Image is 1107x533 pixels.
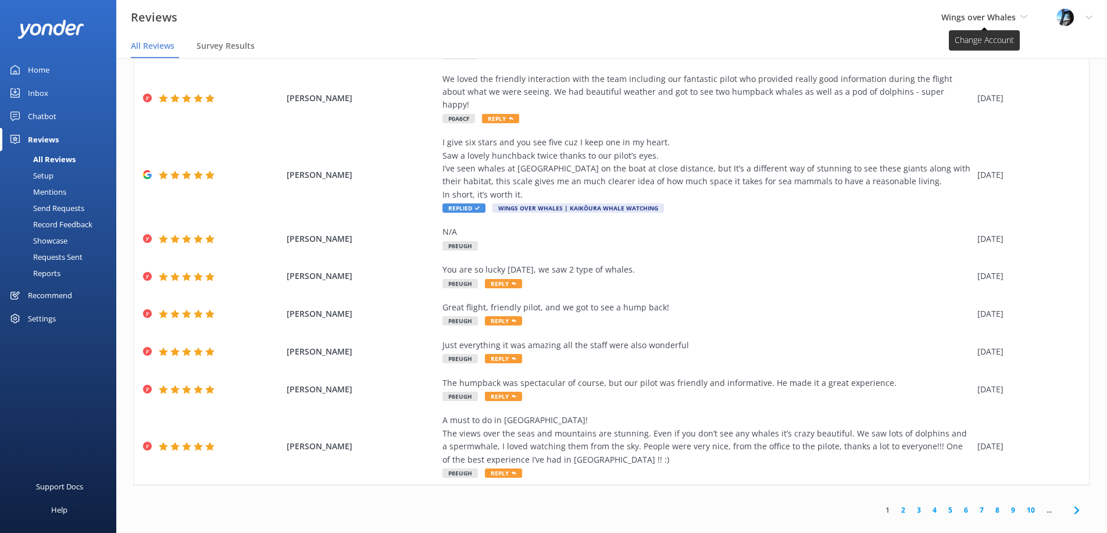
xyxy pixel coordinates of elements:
[492,203,664,213] span: Wings Over Whales | Kaikōura Whale Watching
[197,40,255,52] span: Survey Results
[442,468,478,478] span: P8EUGH
[1041,505,1058,516] span: ...
[958,505,974,516] a: 6
[287,270,436,282] span: [PERSON_NAME]
[17,20,84,39] img: yonder-white-logo.png
[28,58,49,81] div: Home
[442,316,478,325] span: P8EUGH
[974,505,990,516] a: 7
[131,8,177,27] h3: Reviews
[977,169,1074,181] div: [DATE]
[442,279,478,288] span: P8EUGH
[442,263,972,276] div: You are so lucky [DATE], we saw 2 type of whales.
[442,226,972,238] div: N/A
[485,279,522,288] span: Reply
[7,232,67,249] div: Showcase
[442,301,972,314] div: Great flight, friendly pilot, and we got to see a hump back!
[287,232,436,245] span: [PERSON_NAME]
[7,184,66,200] div: Mentions
[28,105,56,128] div: Chatbot
[442,354,478,363] span: P8EUGH
[36,475,83,498] div: Support Docs
[442,114,475,123] span: P0A6CF
[28,284,72,307] div: Recommend
[977,440,1074,453] div: [DATE]
[7,151,116,167] a: All Reviews
[131,40,174,52] span: All Reviews
[28,81,48,105] div: Inbox
[287,440,436,453] span: [PERSON_NAME]
[28,307,56,330] div: Settings
[941,12,1016,23] span: Wings over Whales
[442,203,485,213] span: Replied
[7,167,53,184] div: Setup
[442,377,972,389] div: The humpback was spectacular of course, but our pilot was friendly and informative. He made it a ...
[442,392,478,401] span: P8EUGH
[7,200,84,216] div: Send Requests
[7,184,116,200] a: Mentions
[7,232,116,249] a: Showcase
[485,392,522,401] span: Reply
[7,200,116,216] a: Send Requests
[977,232,1074,245] div: [DATE]
[880,505,895,516] a: 1
[287,92,436,105] span: [PERSON_NAME]
[287,345,436,358] span: [PERSON_NAME]
[485,316,522,325] span: Reply
[485,354,522,363] span: Reply
[442,136,972,201] div: I give six stars and you see five cuz I keep one in my heart. Saw a lovely hunchback twice thanks...
[7,249,83,265] div: Requests Sent
[7,216,92,232] div: Record Feedback
[977,345,1074,358] div: [DATE]
[7,249,116,265] a: Requests Sent
[1021,505,1041,516] a: 10
[977,92,1074,105] div: [DATE]
[442,73,972,112] div: We loved the friendly interaction with the team including our fantastic pilot who provided really...
[977,270,1074,282] div: [DATE]
[7,167,116,184] a: Setup
[442,339,972,352] div: Just everything it was amazing all the staff were also wonderful
[1005,505,1021,516] a: 9
[977,383,1074,396] div: [DATE]
[442,414,972,466] div: A must to do in [GEOGRAPHIC_DATA]! The views over the seas and mountains are stunning. Even if yo...
[7,216,116,232] a: Record Feedback
[1056,9,1074,26] img: 145-1635463833.jpg
[911,505,927,516] a: 3
[7,151,76,167] div: All Reviews
[28,128,59,151] div: Reviews
[485,468,522,478] span: Reply
[287,307,436,320] span: [PERSON_NAME]
[7,265,116,281] a: Reports
[7,265,60,281] div: Reports
[990,505,1005,516] a: 8
[942,505,958,516] a: 5
[287,383,436,396] span: [PERSON_NAME]
[442,241,478,251] span: P8EUGH
[977,307,1074,320] div: [DATE]
[482,114,519,123] span: Reply
[51,498,67,521] div: Help
[287,169,436,181] span: [PERSON_NAME]
[895,505,911,516] a: 2
[927,505,942,516] a: 4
